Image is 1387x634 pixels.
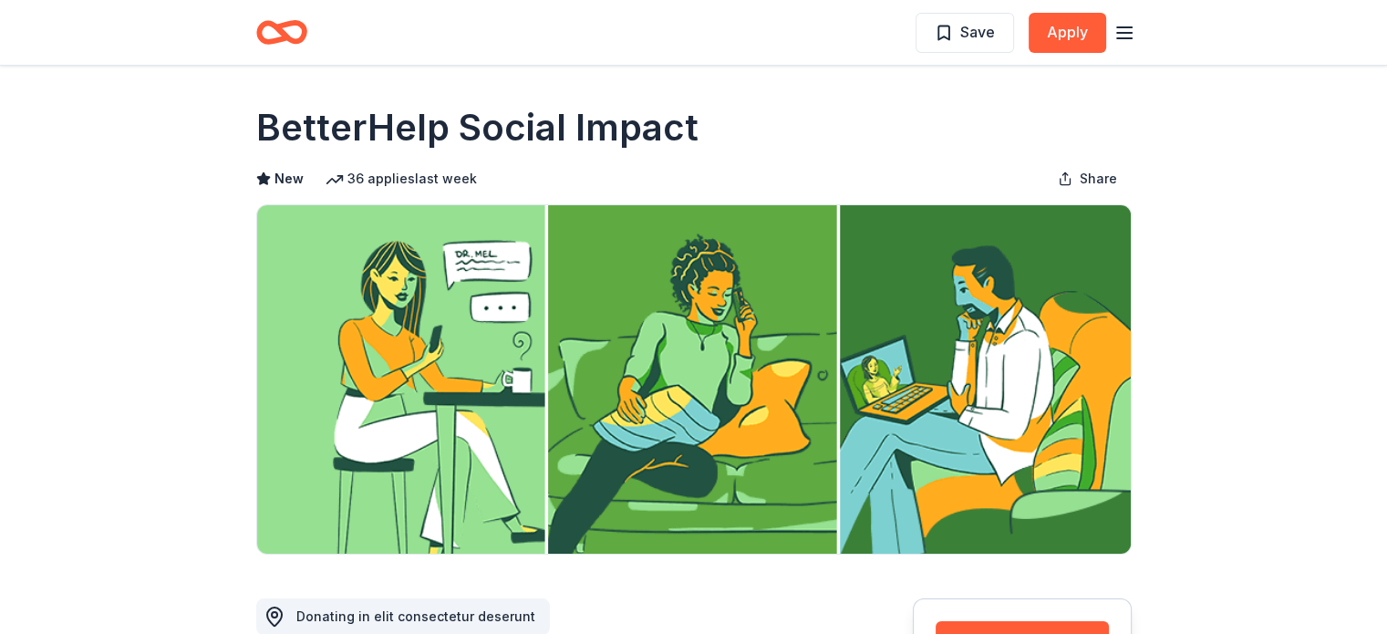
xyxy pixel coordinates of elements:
button: Apply [1029,13,1106,53]
span: Donating in elit consectetur deserunt [296,608,535,624]
span: New [274,168,304,190]
span: Share [1080,168,1117,190]
button: Share [1043,161,1132,197]
h1: BetterHelp Social Impact [256,102,699,153]
button: Save [916,13,1014,53]
span: Save [960,20,995,44]
a: Home [256,11,307,54]
div: 36 applies last week [326,168,477,190]
img: Image for BetterHelp Social Impact [257,205,1131,554]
